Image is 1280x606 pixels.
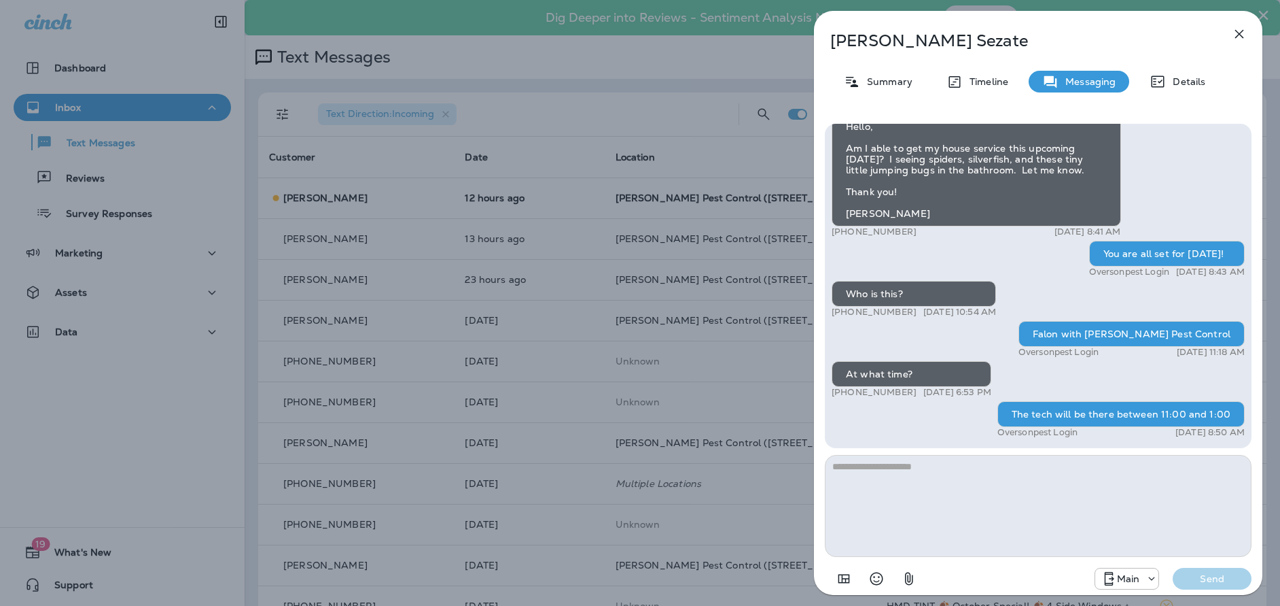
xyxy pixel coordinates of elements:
[832,307,917,318] p: [PHONE_NUMBER]
[923,387,991,398] p: [DATE] 6:53 PM
[1018,347,1099,358] p: Oversonpest Login
[997,401,1245,427] div: The tech will be there between 11:00 and 1:00
[830,565,857,592] button: Add in a premade template
[1089,241,1245,267] div: You are all set for [DATE]!
[963,76,1008,87] p: Timeline
[1166,76,1205,87] p: Details
[923,307,996,318] p: [DATE] 10:54 AM
[832,281,996,307] div: Who is this?
[1176,267,1245,277] p: [DATE] 8:43 AM
[830,31,1201,50] p: [PERSON_NAME] Sezate
[1175,427,1245,438] p: [DATE] 8:50 AM
[1059,76,1116,87] p: Messaging
[860,76,912,87] p: Summary
[997,427,1078,438] p: Oversonpest Login
[832,387,917,398] p: [PHONE_NUMBER]
[1177,347,1245,358] p: [DATE] 11:18 AM
[1089,267,1169,277] p: Oversonpest Login
[1018,321,1245,347] div: Falon with [PERSON_NAME] Pest Control
[1054,226,1121,237] p: [DATE] 8:41 AM
[832,361,991,387] div: At what time?
[863,565,890,592] button: Select an emoji
[832,226,917,237] p: [PHONE_NUMBER]
[832,114,1121,226] div: Hello, Am I able to get my house service this upcoming [DATE]? I seeing spiders, silverfish, and ...
[1095,571,1159,587] div: +1 (480) 400-1835
[1117,573,1140,584] p: Main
